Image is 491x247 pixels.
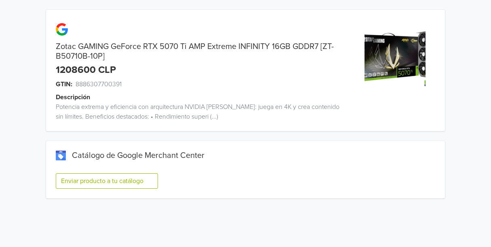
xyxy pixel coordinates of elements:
span: GTIN: [56,79,72,89]
div: Descripción [56,92,355,102]
div: Catálogo de Google Merchant Center [56,151,436,160]
div: 1208600 CLP [56,64,116,76]
div: Zotac GAMING GeForce RTX 5070 Ti AMP Extreme INFINITY 16GB GDDR7 [ZT-B50710B-10P] [46,42,346,61]
div: Potencia extrema y eficiencia con arquitectura NVIDIA [PERSON_NAME]: juega en 4K y crea contenido... [46,102,346,121]
button: Enviar producto a tu catálogo [56,173,158,189]
span: 8886307700391 [76,79,122,89]
img: product_image [365,26,426,87]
